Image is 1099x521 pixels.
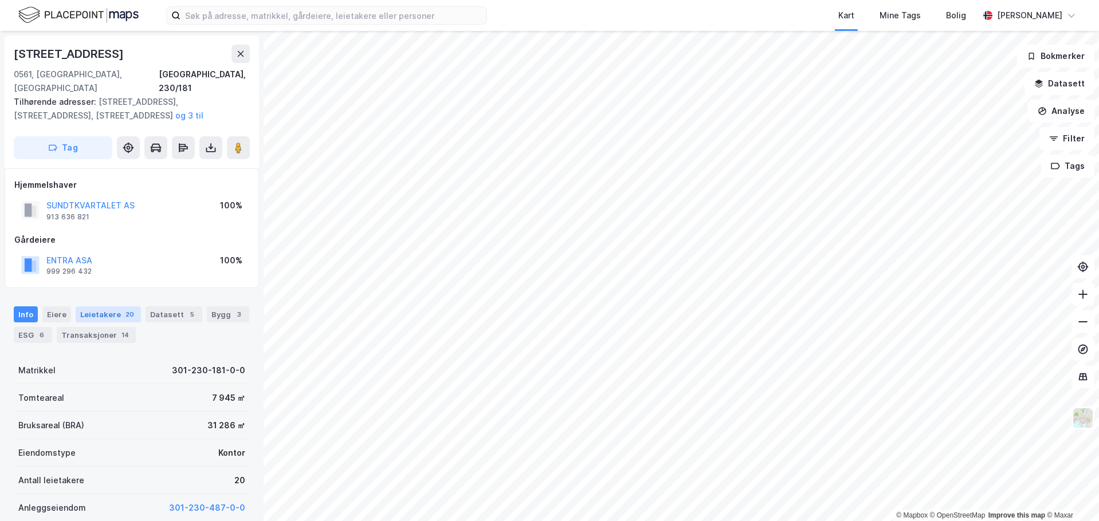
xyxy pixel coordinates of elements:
[988,511,1045,519] a: Improve this map
[18,419,84,432] div: Bruksareal (BRA)
[880,9,921,22] div: Mine Tags
[18,473,84,487] div: Antall leietakere
[212,391,245,405] div: 7 945 ㎡
[1017,45,1094,68] button: Bokmerker
[14,306,38,322] div: Info
[207,306,249,322] div: Bygg
[123,309,136,320] div: 20
[18,364,56,377] div: Matrikkel
[119,329,131,341] div: 14
[896,511,928,519] a: Mapbox
[146,306,202,322] div: Datasett
[18,501,86,515] div: Anleggseiendom
[1028,100,1094,123] button: Analyse
[186,309,198,320] div: 5
[18,5,139,25] img: logo.f888ab2527a4732fd821a326f86c7f29.svg
[57,327,136,343] div: Transaksjoner
[220,199,242,212] div: 100%
[946,9,966,22] div: Bolig
[180,7,486,24] input: Søk på adresse, matrikkel, gårdeiere, leietakere eller personer
[930,511,986,519] a: OpenStreetMap
[220,254,242,267] div: 100%
[207,419,245,432] div: 31 286 ㎡
[234,473,245,487] div: 20
[218,446,245,460] div: Kontor
[838,9,854,22] div: Kart
[14,97,99,106] span: Tilhørende adresser:
[169,501,245,515] button: 301-230-487-0-0
[14,45,126,63] div: [STREET_ADDRESS]
[14,327,52,343] div: ESG
[1039,127,1094,150] button: Filter
[14,178,249,192] div: Hjemmelshaver
[997,9,1062,22] div: [PERSON_NAME]
[1025,72,1094,95] button: Datasett
[14,233,249,247] div: Gårdeiere
[18,391,64,405] div: Tomteareal
[172,364,245,377] div: 301-230-181-0-0
[14,68,159,95] div: 0561, [GEOGRAPHIC_DATA], [GEOGRAPHIC_DATA]
[159,68,250,95] div: [GEOGRAPHIC_DATA], 230/181
[36,329,48,341] div: 6
[76,306,141,322] div: Leietakere
[14,95,241,123] div: [STREET_ADDRESS], [STREET_ADDRESS], [STREET_ADDRESS]
[14,136,112,159] button: Tag
[42,306,71,322] div: Eiere
[1042,466,1099,521] iframe: Chat Widget
[233,309,245,320] div: 3
[1072,407,1094,429] img: Z
[1041,155,1094,177] button: Tags
[46,267,92,276] div: 999 296 432
[46,212,89,222] div: 913 636 821
[18,446,76,460] div: Eiendomstype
